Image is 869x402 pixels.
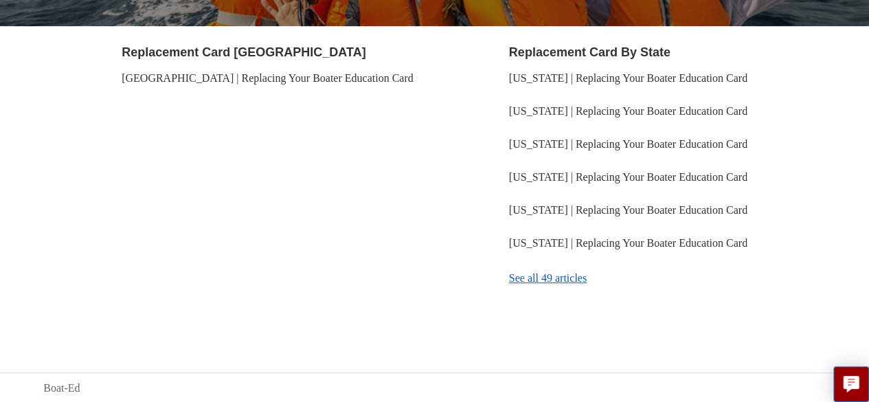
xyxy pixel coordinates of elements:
[509,237,747,249] a: [US_STATE] | Replacing Your Boater Education Card
[509,204,747,216] a: [US_STATE] | Replacing Your Boater Education Card
[122,72,414,84] a: [GEOGRAPHIC_DATA] | Replacing Your Boater Education Card
[509,105,747,117] a: [US_STATE] | Replacing Your Boater Education Card
[509,171,747,183] a: [US_STATE] | Replacing Your Boater Education Card
[509,138,747,150] a: [US_STATE] | Replacing Your Boater Education Card
[509,260,826,297] a: See all 49 articles
[122,45,365,59] a: Replacement Card [GEOGRAPHIC_DATA]
[833,366,869,402] button: Live chat
[509,45,670,59] a: Replacement Card By State
[509,72,747,84] a: [US_STATE] | Replacing Your Boater Education Card
[43,380,80,397] a: Boat-Ed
